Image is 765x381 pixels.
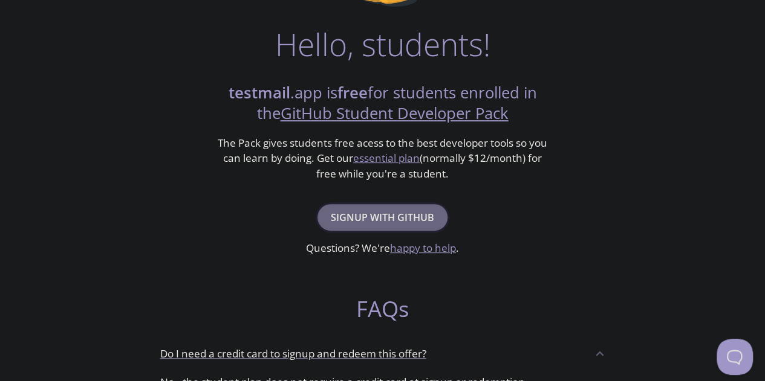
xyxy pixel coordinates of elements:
[275,26,490,62] h1: Hello, students!
[151,295,615,322] h2: FAQs
[331,209,434,226] span: Signup with GitHub
[281,103,509,124] a: GitHub Student Developer Pack
[216,83,549,124] h2: .app is for students enrolled in the
[337,82,368,103] strong: free
[229,82,290,103] strong: testmail
[390,241,456,255] a: happy to help
[216,135,549,182] h3: The Pack gives students free acess to the best developer tools so you can learn by doing. Get our...
[353,151,420,165] a: essential plan
[151,337,615,370] div: Do I need a credit card to signup and redeem this offer?
[317,204,448,231] button: Signup with GitHub
[717,339,753,375] iframe: Help Scout Beacon - Open
[306,240,459,256] h3: Questions? We're .
[160,346,426,362] p: Do I need a credit card to signup and redeem this offer?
